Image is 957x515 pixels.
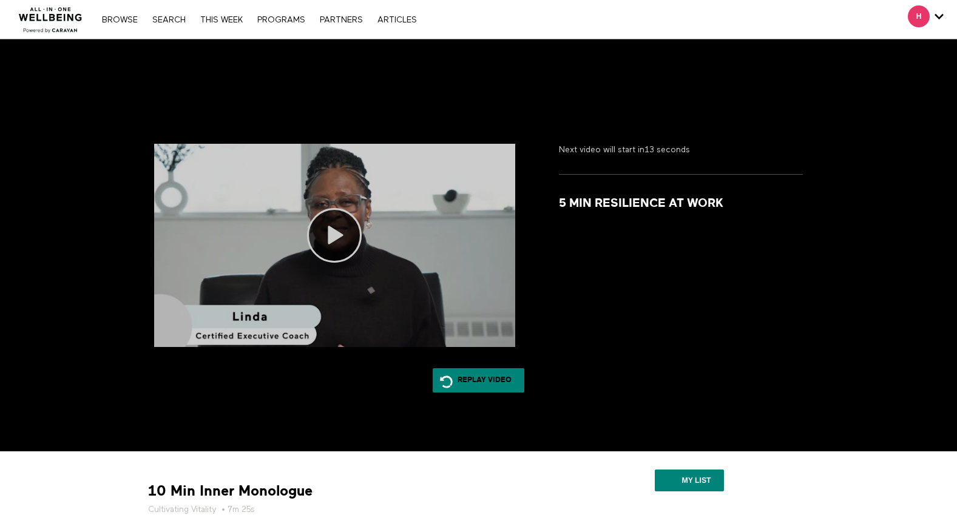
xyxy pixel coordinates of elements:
strong: 5 Min Resilience At Work [559,196,723,211]
strong: 13 seconds [644,146,690,154]
p: Next video will start in [559,144,803,156]
p: ☑ Reduced [MEDICAL_DATA] ☑ Maintained Focus & Growth ... [559,254,803,291]
a: ARTICLES [371,16,423,24]
strong: 10 Min Inner Monologue [148,482,313,500]
button: My list [655,470,723,491]
p: Understand key traits of resilience, and ways to become more resilient in your daily life. [559,220,803,245]
a: Browse [96,16,144,24]
nav: Primary [96,13,422,25]
a: PROGRAMS [251,16,311,24]
a: THIS WEEK [194,16,249,24]
a: Replay Video [433,368,524,392]
a: Search [146,16,192,24]
a: PARTNERS [314,16,369,24]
